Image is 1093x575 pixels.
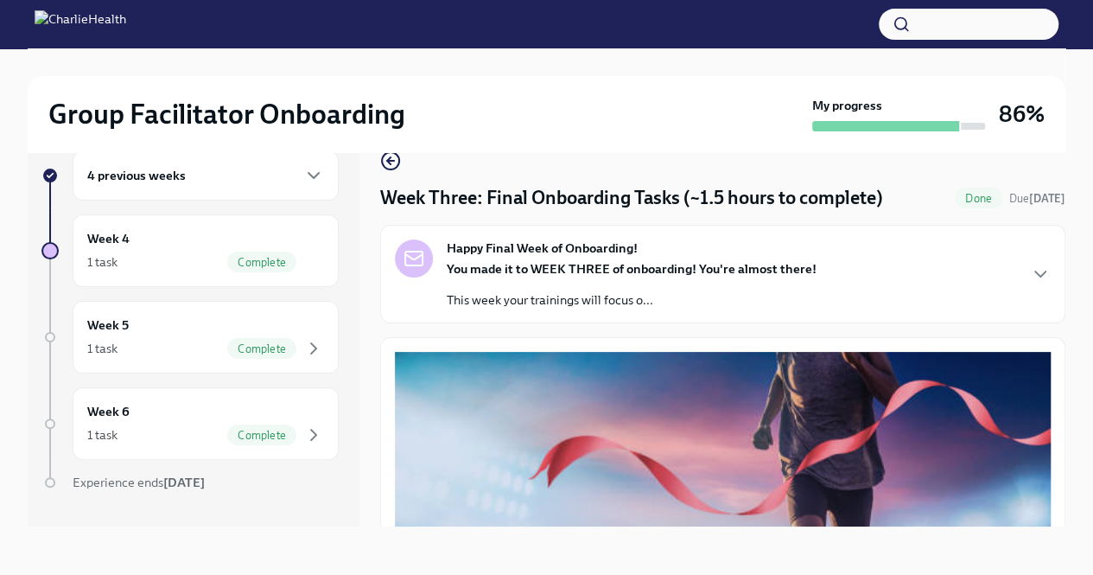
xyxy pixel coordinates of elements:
[227,256,296,269] span: Complete
[87,166,186,185] h6: 4 previous weeks
[227,429,296,442] span: Complete
[73,475,205,490] span: Experience ends
[1009,190,1065,207] span: September 6th, 2025 09:00
[41,387,339,460] a: Week 61 taskComplete
[999,99,1045,130] h3: 86%
[163,475,205,490] strong: [DATE]
[87,229,130,248] h6: Week 4
[447,261,817,277] strong: You made it to WEEK THREE of onboarding! You're almost there!
[35,10,126,38] img: CharlieHealth
[1009,192,1065,205] span: Due
[955,192,1002,205] span: Done
[227,342,296,355] span: Complete
[447,291,817,309] p: This week your trainings will focus o...
[87,340,118,357] div: 1 task
[41,214,339,287] a: Week 41 taskComplete
[87,316,129,335] h6: Week 5
[87,402,130,421] h6: Week 6
[380,185,883,211] h4: Week Three: Final Onboarding Tasks (~1.5 hours to complete)
[447,240,638,257] strong: Happy Final Week of Onboarding!
[812,97,882,114] strong: My progress
[87,426,118,444] div: 1 task
[73,150,339,201] div: 4 previous weeks
[41,301,339,374] a: Week 51 taskComplete
[48,97,405,131] h2: Group Facilitator Onboarding
[1029,192,1065,205] strong: [DATE]
[87,253,118,271] div: 1 task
